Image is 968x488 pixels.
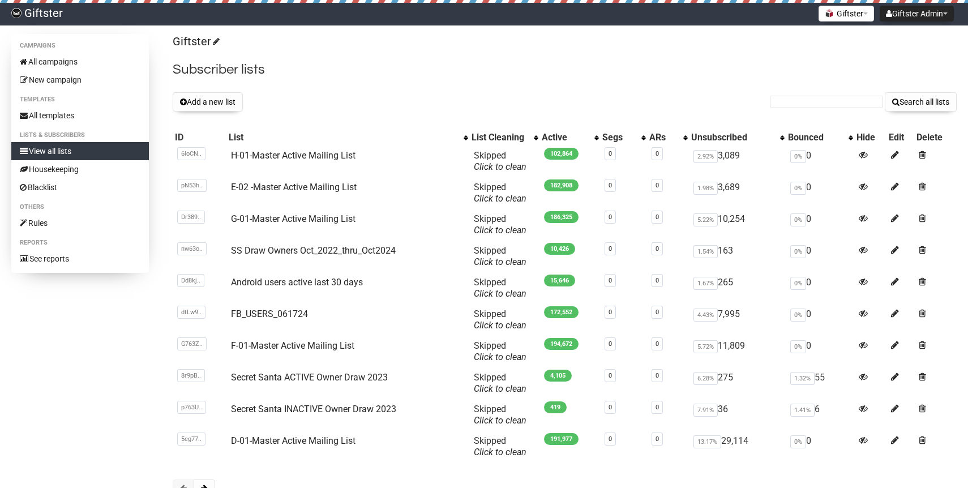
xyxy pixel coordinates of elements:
a: 0 [609,213,612,221]
th: List: No sort applied, activate to apply an ascending sort [226,130,469,145]
a: Housekeeping [11,160,149,178]
span: 6loCN.. [177,147,205,160]
td: 10,254 [689,209,786,241]
td: 11,809 [689,336,786,367]
th: List Cleaning: No sort applied, activate to apply an ascending sort [469,130,539,145]
img: 1.png [825,8,834,18]
h2: Subscriber lists [173,59,957,80]
div: Active [542,132,589,143]
a: 0 [609,435,612,443]
th: Active: No sort applied, activate to apply an ascending sort [539,130,600,145]
span: 0% [790,182,806,195]
a: Android users active last 30 days [231,277,363,288]
button: Giftster Admin [880,6,954,22]
td: 55 [786,367,854,399]
span: 4.43% [693,309,718,322]
a: Secret Santa INACTIVE Owner Draw 2023 [231,404,396,414]
span: Skipped [474,435,526,457]
span: 1.98% [693,182,718,195]
a: 0 [609,309,612,316]
li: Lists & subscribers [11,129,149,142]
img: e72572de92c0695bfc811ae3db612f34 [11,8,22,18]
a: Click to clean [474,320,526,331]
a: 0 [656,245,659,252]
div: Hide [856,132,884,143]
td: 0 [786,209,854,241]
a: Giftster [173,35,218,48]
div: ID [175,132,224,143]
span: Skipped [474,245,526,267]
span: 0% [790,245,806,258]
a: See reports [11,250,149,268]
span: 172,552 [544,306,579,318]
td: 36 [689,399,786,431]
a: 0 [656,277,659,284]
td: 6 [786,399,854,431]
span: 5eg77.. [177,433,205,446]
th: ID: No sort applied, sorting is disabled [173,130,226,145]
span: 1.32% [790,372,815,385]
a: Click to clean [474,447,526,457]
span: 419 [544,401,567,413]
span: 186,325 [544,211,579,223]
button: Add a new list [173,92,243,112]
td: 0 [786,177,854,209]
div: Delete [916,132,954,143]
span: 0% [790,309,806,322]
span: 0% [790,435,806,448]
td: 265 [689,272,786,304]
th: ARs: No sort applied, activate to apply an ascending sort [647,130,689,145]
a: 0 [609,182,612,189]
td: 0 [786,431,854,463]
a: 0 [656,182,659,189]
a: 0 [609,340,612,348]
a: 0 [656,213,659,221]
span: 15,646 [544,275,575,286]
a: Rules [11,214,149,232]
span: 4,105 [544,370,572,382]
span: Skipped [474,213,526,236]
span: 5.22% [693,213,718,226]
span: Skipped [474,404,526,426]
div: Bounced [788,132,843,143]
a: 0 [656,404,659,411]
span: 194,672 [544,338,579,350]
span: pN53h.. [177,179,207,192]
a: 0 [609,150,612,157]
span: 1.67% [693,277,718,290]
a: Click to clean [474,161,526,172]
span: Skipped [474,309,526,331]
a: Click to clean [474,383,526,394]
span: p763U.. [177,401,206,414]
span: 102,864 [544,148,579,160]
a: 0 [609,277,612,284]
td: 275 [689,367,786,399]
a: Click to clean [474,288,526,299]
a: New campaign [11,71,149,89]
span: 10,426 [544,243,575,255]
span: 8r9pB.. [177,369,205,382]
div: ARs [649,132,678,143]
td: 0 [786,304,854,336]
th: Bounced: No sort applied, activate to apply an ascending sort [786,130,854,145]
span: 6.28% [693,372,718,385]
span: 5.72% [693,340,718,353]
a: SS Draw Owners Oct_2022_thru_Oct2024 [231,245,396,256]
a: Blacklist [11,178,149,196]
a: 0 [656,435,659,443]
li: Others [11,200,149,214]
span: G763Z.. [177,337,207,350]
span: nw63o.. [177,242,207,255]
a: Click to clean [474,193,526,204]
a: 0 [656,150,659,157]
span: 182,908 [544,179,579,191]
td: 29,114 [689,431,786,463]
a: D-01-Master Active Mailing List [231,435,355,446]
a: 0 [609,372,612,379]
div: List [229,132,458,143]
span: Skipped [474,182,526,204]
button: Search all lists [885,92,957,112]
div: Edit [889,132,912,143]
span: 191,977 [544,433,579,445]
a: H-01-Master Active Mailing List [231,150,355,161]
